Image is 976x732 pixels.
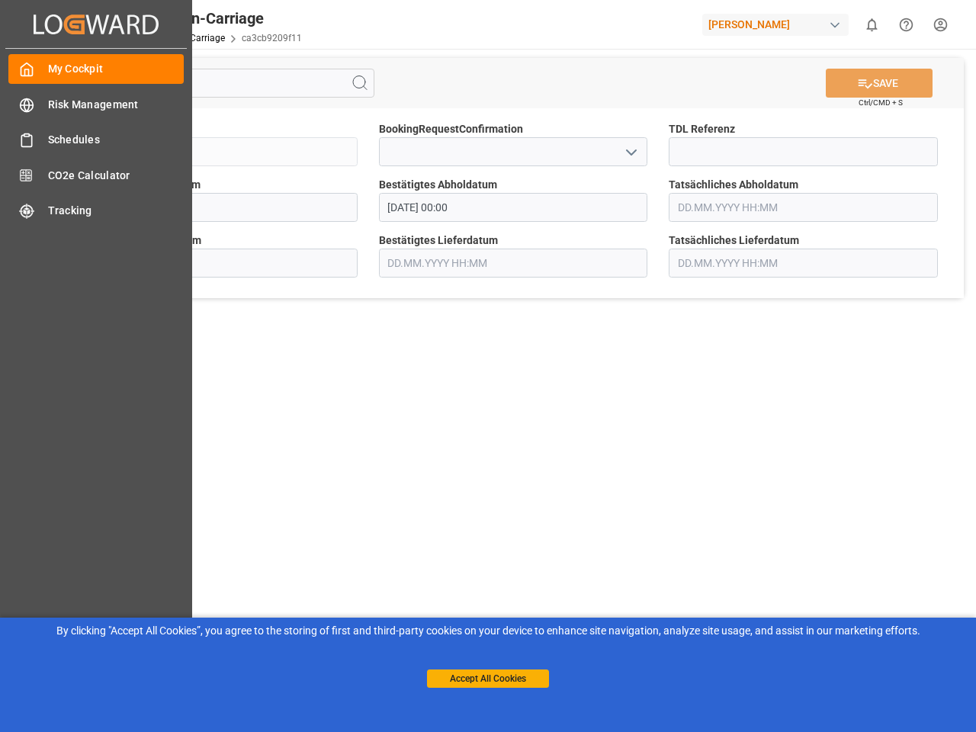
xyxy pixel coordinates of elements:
span: Tracking [48,203,185,219]
button: open menu [619,140,642,164]
button: Accept All Cookies [427,669,549,688]
div: By clicking "Accept All Cookies”, you agree to the storing of first and third-party cookies on yo... [11,623,965,639]
input: DD.MM.YYYY HH:MM [88,249,358,278]
span: Tatsächliches Abholdatum [669,177,798,193]
span: TDL Referenz [669,121,735,137]
span: My Cockpit [48,61,185,77]
span: Risk Management [48,97,185,113]
a: Tracking [8,196,184,226]
span: Ctrl/CMD + S [859,97,903,108]
span: CO2e Calculator [48,168,185,184]
button: SAVE [826,69,933,98]
a: CO2e Calculator [8,160,184,190]
input: DD.MM.YYYY HH:MM [379,193,648,222]
input: DD.MM.YYYY HH:MM [669,249,938,278]
input: DD.MM.YYYY HH:MM [88,193,358,222]
span: Bestätigtes Abholdatum [379,177,497,193]
button: [PERSON_NAME] [702,10,855,39]
div: [PERSON_NAME] [702,14,849,36]
span: Bestätigtes Lieferdatum [379,233,498,249]
a: My Cockpit [8,54,184,84]
a: Risk Management [8,89,184,119]
input: DD.MM.YYYY HH:MM [669,193,938,222]
input: Search Fields [70,69,374,98]
span: Schedules [48,132,185,148]
button: show 0 new notifications [855,8,889,42]
span: BookingRequestConfirmation [379,121,523,137]
input: DD.MM.YYYY HH:MM [379,249,648,278]
span: Tatsächliches Lieferdatum [669,233,799,249]
button: Help Center [889,8,923,42]
a: Schedules [8,125,184,155]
